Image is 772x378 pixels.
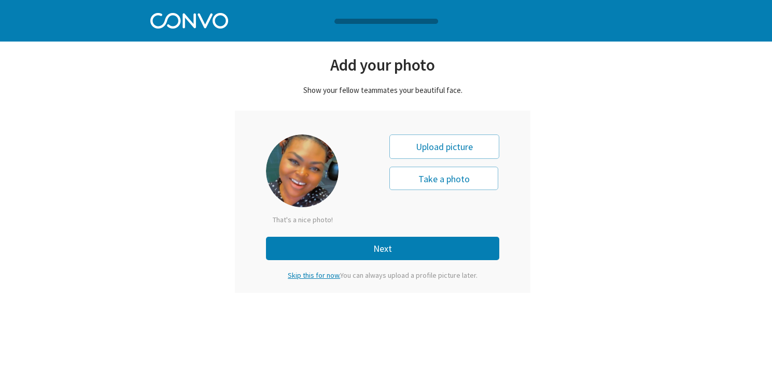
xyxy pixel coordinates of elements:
div: That's a nice photo! [273,215,376,224]
img: Convo Logo [150,10,228,29]
div: You can always upload a profile picture later. [279,271,486,280]
img: thumbnail-184x184.jpg [266,134,339,208]
div: Show your fellow teammates your beautiful face. [235,85,530,95]
div: Add your photo [235,55,530,75]
span: Skip this for now. [288,271,340,280]
div: Upload picture [389,134,499,159]
button: Take a photo [389,167,498,190]
button: Next [266,237,499,260]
